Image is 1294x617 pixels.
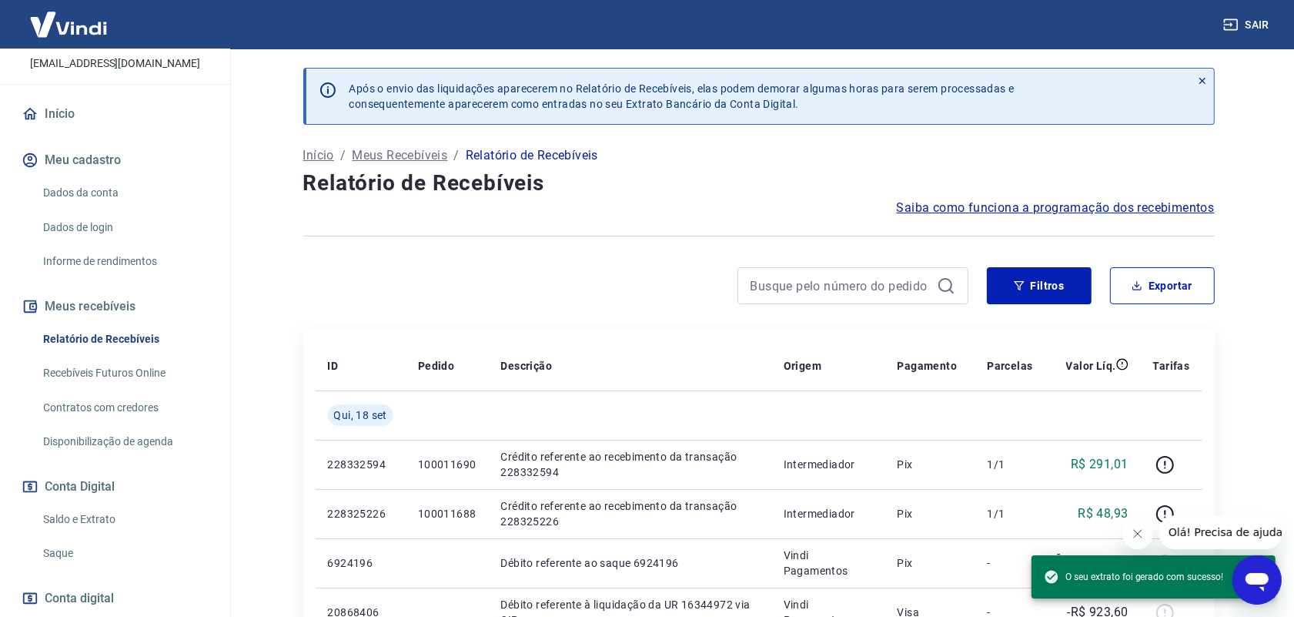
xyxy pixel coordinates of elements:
a: Recebíveis Futuros Online [37,357,212,389]
p: 6924196 [328,555,393,571]
button: Meus recebíveis [18,290,212,324]
a: Contratos com credores [37,392,212,424]
p: R$ 291,01 [1071,455,1128,474]
a: Conta digital [18,582,212,615]
a: Informe de rendimentos [37,246,212,277]
p: Pix [898,555,963,571]
p: Parcelas [987,358,1032,374]
p: Após o envio das liquidações aparecerem no Relatório de Recebíveis, elas podem demorar algumas ho... [349,81,1015,112]
p: Valor Líq. [1066,358,1116,374]
p: Crédito referente ao recebimento da transação 228325226 [501,498,759,529]
p: Pedido [418,358,454,374]
a: Saldo e Extrato [37,504,212,535]
p: Pagamento [898,358,958,374]
p: ID [328,358,339,374]
p: Vindi Pagamentos [784,548,873,578]
p: Tarifas [1153,358,1190,374]
a: Início [303,146,334,165]
a: Disponibilização de agenda [37,426,212,458]
p: Origem [784,358,821,374]
button: Sair [1220,11,1276,39]
img: Vindi [18,1,119,48]
p: 228332594 [328,457,393,472]
a: Início [18,97,212,131]
span: Qui, 18 set [334,407,387,423]
p: [PERSON_NAME] [53,33,176,49]
p: - [987,555,1032,571]
a: Dados da conta [37,177,212,209]
a: Meus Recebíveis [352,146,447,165]
p: Intermediador [784,457,873,472]
p: Intermediador [784,506,873,521]
iframe: Mensagem da empresa [1159,515,1282,549]
p: Relatório de Recebíveis [466,146,598,165]
p: 1/1 [987,457,1032,472]
button: Exportar [1110,267,1215,304]
span: O seu extrato foi gerado com sucesso! [1044,569,1223,585]
input: Busque pelo número do pedido [751,274,931,297]
p: / [453,146,459,165]
button: Conta Digital [18,470,212,504]
p: R$ 48,93 [1078,505,1128,523]
p: Débito referente ao saque 6924196 [501,555,759,571]
a: Saque [37,538,212,569]
span: Conta digital [45,588,114,609]
p: 100011688 [418,506,476,521]
p: -R$ 4.338,15 [1058,545,1128,582]
button: Meu cadastro [18,143,212,177]
a: Relatório de Recebíveis [37,324,212,355]
a: Saiba como funciona a programação dos recebimentos [897,199,1215,217]
p: Crédito referente ao recebimento da transação 228332594 [501,449,759,480]
iframe: Botão para abrir a janela de mensagens [1232,555,1282,605]
p: Pix [898,457,963,472]
p: Pix [898,506,963,521]
p: / [340,146,346,165]
h4: Relatório de Recebíveis [303,168,1215,199]
button: Filtros [987,267,1092,304]
a: Dados de login [37,212,212,243]
p: 1/1 [987,506,1032,521]
iframe: Fechar mensagem [1122,518,1153,549]
p: Descrição [501,358,553,374]
p: [EMAIL_ADDRESS][DOMAIN_NAME] [30,55,200,72]
span: Olá! Precisa de ajuda? [9,11,129,23]
p: 100011690 [418,457,476,472]
p: 228325226 [328,506,393,521]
